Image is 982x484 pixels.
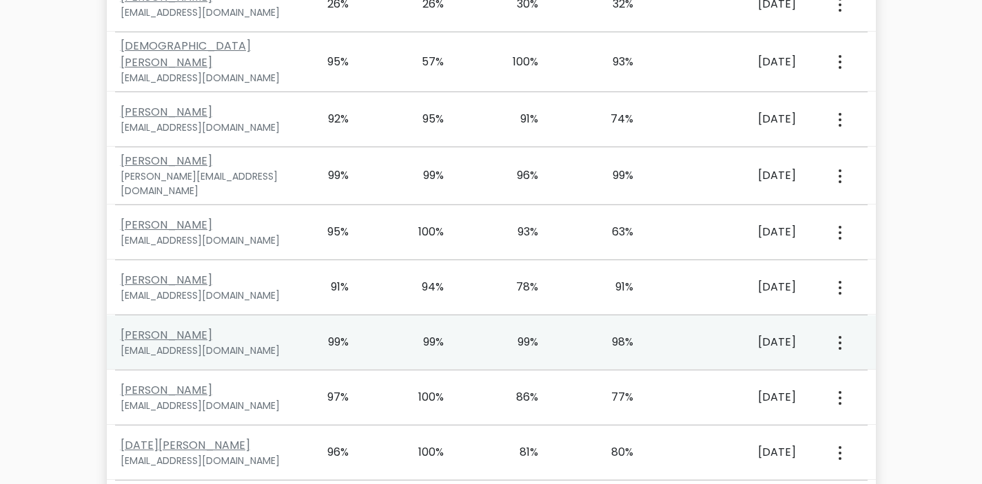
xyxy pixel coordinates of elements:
[405,279,444,295] div: 94%
[310,167,349,184] div: 99%
[121,153,212,169] a: [PERSON_NAME]
[689,334,796,350] div: [DATE]
[594,167,633,184] div: 99%
[405,111,444,127] div: 95%
[121,71,294,85] div: [EMAIL_ADDRESS][DOMAIN_NAME]
[405,444,444,461] div: 100%
[121,437,250,453] a: [DATE][PERSON_NAME]
[405,167,444,184] div: 99%
[405,54,444,70] div: 57%
[500,334,539,350] div: 99%
[121,399,294,413] div: [EMAIL_ADDRESS][DOMAIN_NAME]
[689,389,796,406] div: [DATE]
[121,382,212,398] a: [PERSON_NAME]
[121,454,294,468] div: [EMAIL_ADDRESS][DOMAIN_NAME]
[689,444,796,461] div: [DATE]
[594,54,633,70] div: 93%
[121,272,212,288] a: [PERSON_NAME]
[500,389,539,406] div: 86%
[310,54,349,70] div: 95%
[310,111,349,127] div: 92%
[310,444,349,461] div: 96%
[594,334,633,350] div: 98%
[500,167,539,184] div: 96%
[689,224,796,240] div: [DATE]
[500,444,539,461] div: 81%
[310,279,349,295] div: 91%
[121,233,294,248] div: [EMAIL_ADDRESS][DOMAIN_NAME]
[121,288,294,303] div: [EMAIL_ADDRESS][DOMAIN_NAME]
[405,389,444,406] div: 100%
[689,111,796,127] div: [DATE]
[594,444,633,461] div: 80%
[689,167,796,184] div: [DATE]
[121,344,294,358] div: [EMAIL_ADDRESS][DOMAIN_NAME]
[594,224,633,240] div: 63%
[121,6,294,20] div: [EMAIL_ADDRESS][DOMAIN_NAME]
[500,54,539,70] div: 100%
[500,279,539,295] div: 78%
[594,111,633,127] div: 74%
[310,389,349,406] div: 97%
[594,389,633,406] div: 77%
[121,327,212,343] a: [PERSON_NAME]
[310,334,349,350] div: 99%
[310,224,349,240] div: 95%
[500,224,539,240] div: 93%
[689,279,796,295] div: [DATE]
[594,279,633,295] div: 91%
[689,54,796,70] div: [DATE]
[500,111,539,127] div: 91%
[405,224,444,240] div: 100%
[405,334,444,350] div: 99%
[121,169,294,198] div: [PERSON_NAME][EMAIL_ADDRESS][DOMAIN_NAME]
[121,120,294,135] div: [EMAIL_ADDRESS][DOMAIN_NAME]
[121,104,212,120] a: [PERSON_NAME]
[121,217,212,233] a: [PERSON_NAME]
[121,38,251,70] a: [DEMOGRAPHIC_DATA][PERSON_NAME]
